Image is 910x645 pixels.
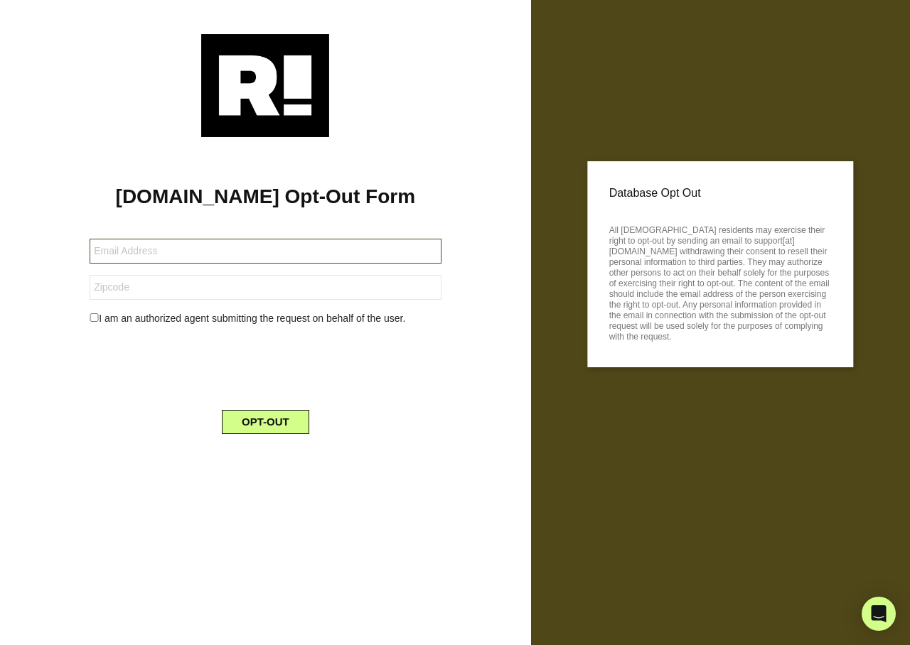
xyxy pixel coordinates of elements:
div: I am an authorized agent submitting the request on behalf of the user. [79,311,451,326]
button: OPT-OUT [222,410,309,434]
img: Retention.com [201,34,329,137]
input: Email Address [90,239,441,264]
p: All [DEMOGRAPHIC_DATA] residents may exercise their right to opt-out by sending an email to suppo... [609,221,832,342]
p: Database Opt Out [609,183,832,204]
iframe: reCAPTCHA [157,337,373,393]
div: Open Intercom Messenger [862,597,896,631]
input: Zipcode [90,275,441,300]
h1: [DOMAIN_NAME] Opt-Out Form [21,185,510,209]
